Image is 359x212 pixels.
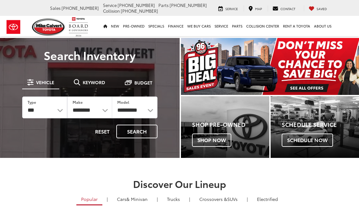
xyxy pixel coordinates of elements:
li: | [188,196,192,202]
a: Service [213,16,230,36]
div: Toyota [181,96,269,158]
li: | [105,196,109,202]
img: Mike Calvert Toyota [32,18,66,36]
span: Vehicle [36,80,54,84]
a: Popular [76,194,102,205]
a: Pre-Owned [121,16,146,36]
img: Toyota [2,17,25,37]
a: SUVs [195,194,242,204]
label: Make [73,99,83,105]
span: [PHONE_NUMBER] [121,8,158,14]
button: Reset [90,125,115,138]
a: Finance [166,16,185,36]
span: [PHONE_NUMBER] [61,5,99,11]
span: Sales [50,5,61,11]
span: Contact [280,6,295,11]
a: Map [244,5,267,11]
li: | [155,196,159,202]
a: Schedule Service Schedule Now [271,96,359,158]
span: Budget [134,80,152,85]
span: Schedule Now [282,134,333,147]
li: | [245,196,249,202]
h4: Schedule Service [282,122,359,128]
span: Collision [103,8,120,14]
span: Crossovers & [199,196,227,202]
a: My Saved Vehicles [304,5,332,11]
a: Service [214,5,243,11]
h2: Discover Our Lineup [31,178,329,189]
a: Electrified [252,194,283,204]
div: Toyota [271,96,359,158]
a: Home [101,16,109,36]
span: Service [103,2,117,8]
span: Service [225,6,238,11]
span: Saved [317,6,327,11]
a: Collision Center [244,16,281,36]
a: New [109,16,121,36]
span: Parts [158,2,169,8]
a: Parts [230,16,244,36]
span: Map [255,6,262,11]
label: Model [117,99,129,105]
h3: Search Inventory [13,49,166,61]
a: Rent a Toyota [281,16,312,36]
span: Keyword [83,80,105,84]
span: [PHONE_NUMBER] [118,2,155,8]
span: [PHONE_NUMBER] [170,2,207,8]
button: Search [116,125,157,138]
a: WE BUY CARS [185,16,213,36]
a: Cars [112,194,152,204]
a: About Us [312,16,333,36]
label: Type [28,99,36,105]
span: & Minivan [126,196,148,202]
a: Contact [268,5,300,11]
span: Shop Now [192,134,231,147]
a: Trucks [162,194,185,204]
a: Shop Pre-Owned Shop Now [181,96,269,158]
h4: Shop Pre-Owned [192,122,269,128]
a: Specials [146,16,166,36]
